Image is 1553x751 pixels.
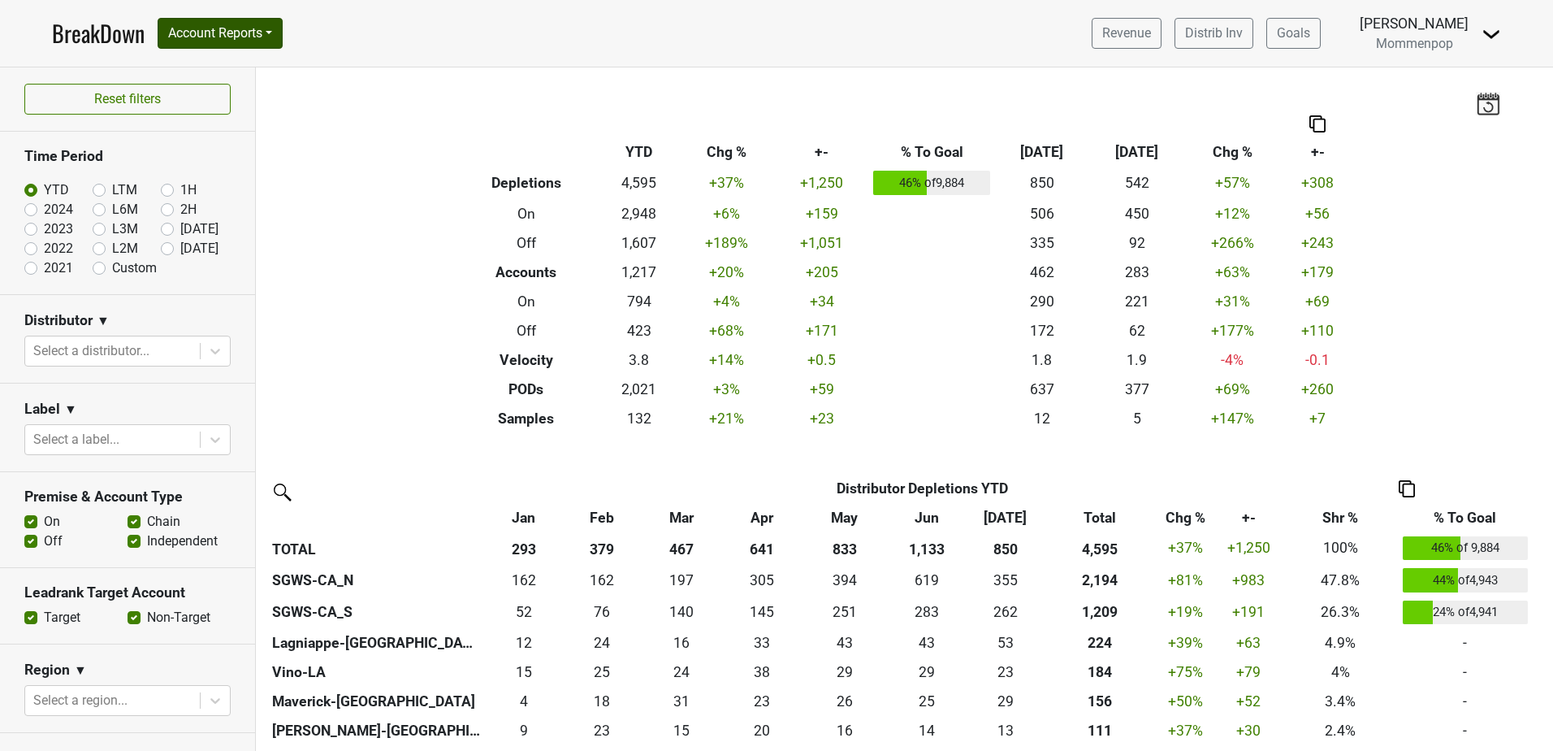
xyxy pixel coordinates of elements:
[966,687,1044,716] td: 28.833
[805,601,884,623] div: 251
[645,720,719,741] div: 15
[966,658,1044,687] td: 22.789
[44,200,73,219] label: 2024
[892,720,963,741] div: 14
[484,628,562,658] td: 11.75
[1184,316,1279,345] td: +177 %
[1280,404,1356,433] td: +7
[1219,720,1278,741] div: +30
[268,564,484,597] th: SGWS-CA_N
[888,716,966,745] td: 13.985
[774,137,869,167] th: +-
[599,375,678,404] td: 2,021
[599,287,678,316] td: 794
[1280,228,1356,258] td: +243
[994,316,1089,345] td: 172
[563,658,641,687] td: 25.039
[1283,503,1399,532] th: Shr %: activate to sort column ascending
[599,404,678,433] td: 132
[641,716,723,745] td: 15.132
[599,228,678,258] td: 1,607
[1283,564,1399,597] td: 47.8%
[994,404,1089,433] td: 12
[563,687,641,716] td: 18.334
[44,532,63,551] label: Off
[1156,687,1216,716] td: +50 %
[268,716,484,745] th: [PERSON_NAME]-[GEOGRAPHIC_DATA]
[484,687,562,716] td: 3.918
[679,228,774,258] td: +189 %
[888,628,966,658] td: 43.351
[454,199,599,228] th: On
[805,570,884,591] div: 394
[599,345,678,375] td: 3.8
[268,628,484,658] th: Lagniappe-[GEOGRAPHIC_DATA]
[268,532,484,565] th: TOTAL
[888,597,966,629] td: 282.533
[64,400,77,419] span: ▼
[1156,597,1216,629] td: +19 %
[1376,36,1453,51] span: Mommenpop
[1045,628,1156,658] th: 224.382
[454,228,599,258] th: Off
[1156,503,1216,532] th: Chg %: activate to sort column ascending
[44,219,73,239] label: 2023
[484,716,562,745] td: 9.439
[1089,137,1184,167] th: [DATE]
[1399,480,1415,497] img: Copy to clipboard
[268,658,484,687] th: Vino-LA
[774,199,869,228] td: +159
[147,532,218,551] label: Independent
[1184,228,1279,258] td: +266 %
[641,503,723,532] th: Mar: activate to sort column ascending
[966,503,1044,532] th: Jul: activate to sort column ascending
[1045,532,1156,565] th: 4,595
[994,375,1089,404] td: 637
[268,503,484,532] th: &nbsp;: activate to sort column ascending
[488,632,559,653] div: 12
[1045,503,1156,532] th: Total: activate to sort column ascending
[723,658,801,687] td: 38.391
[1089,404,1184,433] td: 5
[1089,375,1184,404] td: 377
[1048,601,1151,623] div: 1,209
[723,532,801,565] th: 641
[1266,18,1321,49] a: Goals
[44,239,73,258] label: 2022
[1156,658,1216,687] td: +75 %
[994,228,1089,258] td: 335
[641,658,723,687] td: 23.841
[1283,628,1399,658] td: 4.9%
[966,597,1044,629] td: 262.401
[774,228,869,258] td: +1,051
[24,312,93,329] h3: Distributor
[1283,597,1399,629] td: 26.3%
[801,658,888,687] td: 29.45
[994,345,1089,375] td: 1.8
[180,239,218,258] label: [DATE]
[723,716,801,745] td: 19.932
[1089,345,1184,375] td: 1.9
[52,16,145,50] a: BreakDown
[1219,570,1278,591] div: +983
[488,662,559,683] div: 15
[268,687,484,716] th: Maverick-[GEOGRAPHIC_DATA]
[888,564,966,597] td: 619.255
[892,601,963,623] div: 283
[44,180,69,200] label: YTD
[679,137,774,167] th: Chg %
[44,608,80,627] label: Target
[888,658,966,687] td: 28.813
[454,167,599,199] th: Depletions
[1219,601,1278,623] div: +191
[488,720,559,741] div: 9
[1280,316,1356,345] td: +110
[679,345,774,375] td: +14 %
[1283,687,1399,716] td: 3.4%
[1089,167,1184,199] td: 542
[645,691,719,712] div: 31
[727,720,798,741] div: 20
[599,137,678,167] th: YTD
[1360,13,1469,34] div: [PERSON_NAME]
[1280,258,1356,287] td: +179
